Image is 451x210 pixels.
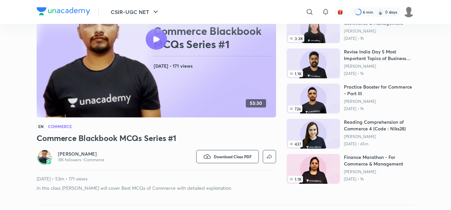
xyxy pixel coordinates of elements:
span: 437 [288,141,303,147]
p: [DATE] • 1h [344,176,414,182]
span: 1.1K [288,176,303,182]
img: badge [47,160,51,164]
a: [PERSON_NAME] [344,29,414,34]
span: 726 [288,105,302,112]
p: [DATE] • 45m [344,141,414,147]
h6: Revise India Day 5 Most Important Topics of Business Finance [344,48,414,62]
h6: Reading Comprehension of Commerce 4 (Code : Niks28) [344,119,414,132]
p: In this class [PERSON_NAME] will cover Best MCQs of Commerce with detailed explanation. [37,185,276,191]
p: [DATE] • 1h [344,106,414,111]
button: Download Class PDF [196,150,259,163]
img: roshni [403,6,414,18]
a: [PERSON_NAME] [344,99,414,104]
a: Avatarbadge [37,149,53,165]
h6: Practice Booster for Commerce - Part III [344,84,414,97]
h2: Commerce Blackbook MCQs Series #1 [154,24,273,51]
button: avatar [335,7,346,17]
span: 1.1K [288,70,303,77]
a: [PERSON_NAME] [58,151,104,157]
a: Company Logo [37,7,90,17]
button: CSIR-UGC NET [107,5,164,19]
a: [PERSON_NAME] [344,169,414,175]
h3: Commerce Blackbook MCQs Series #1 [37,133,276,143]
img: Avatar [38,150,51,163]
p: 31K followers • Commerce [58,157,104,163]
h4: [DATE] • 171 views [154,62,273,70]
img: streak [377,9,384,15]
img: Company Logo [37,7,90,15]
h6: Finance Marathon - For Commerce & Management [344,154,414,167]
a: [PERSON_NAME] [344,134,414,139]
a: [PERSON_NAME] [344,64,414,69]
span: 3.3K [288,35,304,42]
img: avatar [337,9,343,15]
h4: Commerce [48,124,72,128]
span: EN [37,123,45,130]
h4: 53:30 [250,101,262,106]
p: [DATE] • 1h [344,71,414,76]
p: [DATE] • 1h [344,36,414,41]
span: Download Class PDF [214,154,252,159]
p: [DATE] • 53m • 171 views [37,175,276,182]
